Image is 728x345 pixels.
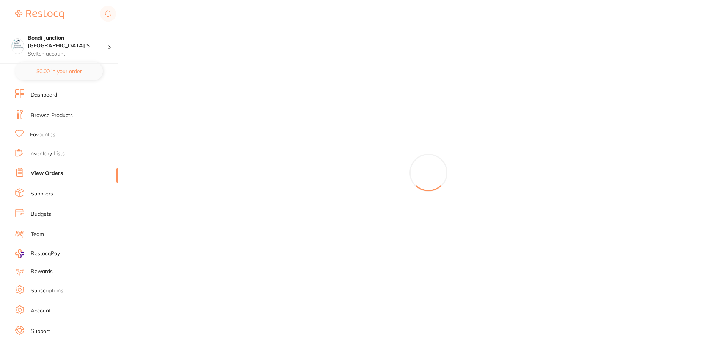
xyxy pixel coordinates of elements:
span: RestocqPay [31,250,60,258]
img: RestocqPay [15,249,24,258]
a: Budgets [31,211,51,218]
a: Rewards [31,268,53,275]
a: Inventory Lists [29,150,65,158]
a: Browse Products [31,112,73,119]
a: View Orders [31,170,63,177]
a: Team [31,231,44,238]
img: Bondi Junction Sydney Specialist Periodontics [12,39,24,50]
a: Support [31,328,50,335]
a: Favourites [30,131,55,139]
button: $0.00 in your order [15,62,103,80]
p: Switch account [28,50,108,58]
a: Subscriptions [31,287,63,295]
h4: Bondi Junction Sydney Specialist Periodontics [28,34,108,49]
a: RestocqPay [15,249,60,258]
img: Restocq Logo [15,10,64,19]
a: Account [31,307,51,315]
a: Suppliers [31,190,53,198]
a: Dashboard [31,91,57,99]
a: Restocq Logo [15,6,64,23]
